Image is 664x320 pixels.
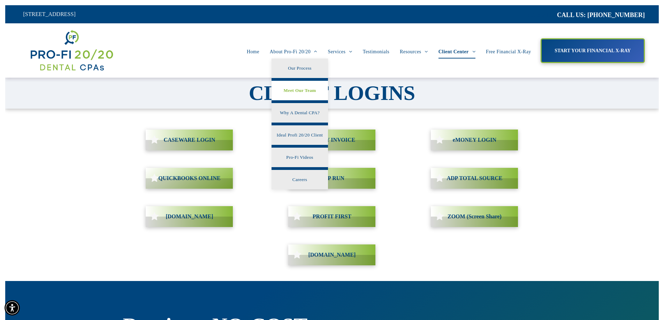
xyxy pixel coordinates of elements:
span: ADP RUN [317,172,347,185]
a: Why A Dental CPA? [272,103,328,123]
span: Ideal Profi 20/20 Client [277,131,323,140]
span: CLIENT LOGINS [249,81,415,104]
span: PAY MY INVOICE [306,133,358,147]
span: PROFIT FIRST [310,210,354,223]
a: About Pro-Fi 20/20 [265,45,323,58]
a: PAY MY INVOICE [288,130,375,150]
a: Testimonials [358,45,395,58]
a: Pro-Fi Videos [272,148,328,167]
span: Why A Dental CPA? [280,108,320,117]
span: CA::CALLC [528,12,557,18]
a: PROFIT FIRST [288,206,375,227]
a: Meet Our Team [272,81,328,100]
a: ZOOM (Screen Share) [431,206,518,227]
a: START YOUR FINANCIAL X-RAY [541,38,645,63]
span: ZOOM (Screen Share) [445,210,504,223]
a: [DOMAIN_NAME] [288,244,375,265]
a: Home [242,45,265,58]
a: Careers [272,170,328,189]
a: [DOMAIN_NAME] [146,206,233,227]
a: Client Center [433,45,481,58]
div: Accessibility Menu [5,300,20,315]
a: ADP TOTAL SOURCE [431,168,518,189]
img: Get Dental CPA Consulting, Bookkeeping, & Bank Loans [29,29,114,72]
span: START YOUR FINANCIAL X-RAY [552,45,633,57]
span: Meet Our Team [284,86,316,95]
span: CASEWARE LOGIN [161,133,217,147]
span: [DOMAIN_NAME] [306,248,358,262]
span: Careers [292,175,307,184]
a: Services [322,45,357,58]
span: About Pro-Fi 20/20 [270,45,318,58]
span: Pro-Fi Videos [286,153,313,162]
a: Ideal Profi 20/20 Client [272,125,328,145]
span: QUICKBOOKS ONLINE [156,172,223,185]
a: CASEWARE LOGIN [146,130,233,150]
span: eMONEY LOGIN [450,133,499,147]
span: ADP TOTAL SOURCE [444,172,505,185]
a: eMONEY LOGIN [431,130,518,150]
span: [DOMAIN_NAME] [163,210,215,223]
a: QUICKBOOKS ONLINE [146,168,233,189]
span: [STREET_ADDRESS] [23,11,76,17]
a: CALL US: [PHONE_NUMBER] [557,11,645,18]
a: Our Process [272,58,328,78]
a: Free Financial X-Ray [481,45,536,58]
span: Our Process [288,64,311,73]
a: ADP RUN [288,168,375,189]
a: Resources [395,45,433,58]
